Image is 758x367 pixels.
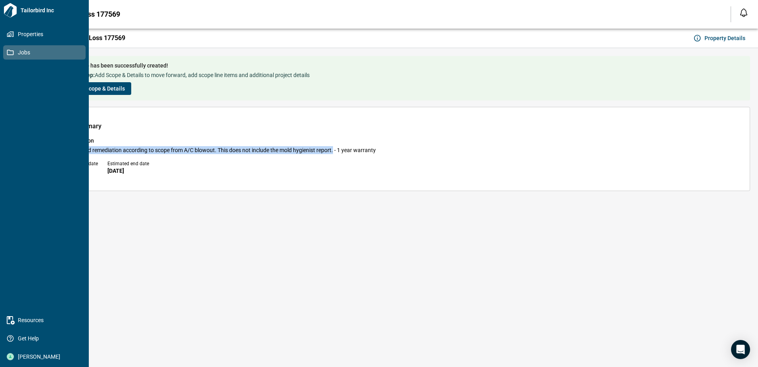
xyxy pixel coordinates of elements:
span: Your job has been successfully created! [68,62,310,70]
span: Resources [14,316,78,324]
span: [DATE] [107,167,149,175]
div: Open Intercom Messenger [731,340,750,359]
span: Estimated end date [107,160,149,167]
span: Tailorbird Inc [17,6,86,14]
button: Open notification feed [737,6,750,19]
a: Properties [3,27,86,41]
a: Jobs [3,45,86,60]
span: Job Description [54,137,743,145]
span: Complete mold remediation according to scope from A/C blowout. This does not include the mold hyg... [54,146,743,154]
button: Property Details [692,32,748,44]
span: Property Details [704,34,745,42]
span: Get Help [14,334,78,342]
span: Add Scope & Details to move forward, add scope line items and additional project details [68,71,310,79]
span: Jobs [14,48,78,56]
span: Add Scope & Details [75,85,125,93]
span: [PERSON_NAME] [14,353,78,361]
span: Properties [14,30,78,38]
button: Add Scope & Details [68,82,131,95]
